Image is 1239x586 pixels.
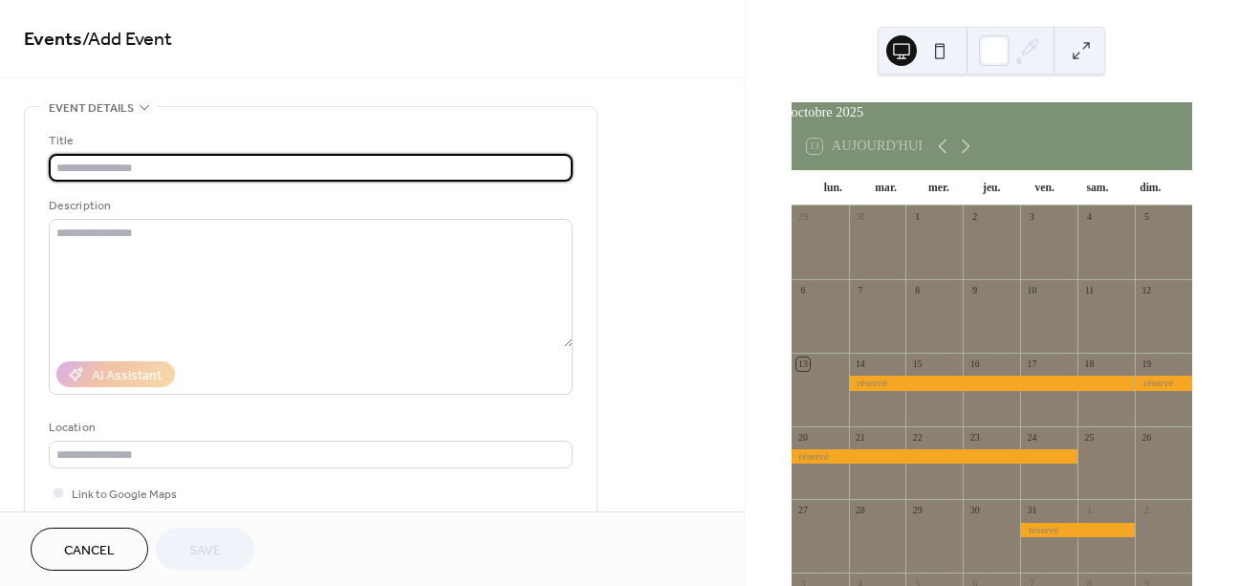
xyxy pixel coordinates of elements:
div: 2 [968,211,982,225]
div: Description [49,196,569,216]
div: jeu. [966,170,1018,206]
div: 16 [968,358,982,371]
div: 5 [1140,211,1153,225]
span: Link to Google Maps [72,485,177,505]
div: 19 [1140,358,1153,371]
div: 14 [854,358,867,371]
div: 7 [854,284,867,297]
div: 22 [911,431,924,445]
a: Events [24,21,82,58]
div: 30 [854,211,867,225]
div: 11 [1083,284,1097,297]
div: 6 [796,284,810,297]
div: 13 [796,358,810,371]
div: 26 [1140,431,1153,445]
div: 12 [1140,284,1153,297]
div: réservé [1020,523,1135,537]
div: 3 [1026,211,1039,225]
div: réservé [1135,376,1192,390]
div: ven. [1018,170,1071,206]
span: Cancel [64,541,115,561]
div: 15 [911,358,924,371]
div: lun. [807,170,859,206]
span: Event details [49,98,134,119]
div: Title [49,131,569,151]
div: 18 [1083,358,1097,371]
div: 24 [1026,431,1039,445]
div: 29 [796,211,810,225]
div: 27 [796,505,810,518]
div: dim. [1124,170,1177,206]
div: 31 [1026,505,1039,518]
div: 21 [854,431,867,445]
div: 17 [1026,358,1039,371]
div: 25 [1083,431,1097,445]
div: 8 [911,284,924,297]
div: 4 [1083,211,1097,225]
div: 29 [911,505,924,518]
div: octobre 2025 [792,102,1192,123]
div: 28 [854,505,867,518]
div: réservé [849,376,1136,390]
div: 1 [1083,505,1097,518]
div: 23 [968,431,982,445]
div: réservé [792,449,1078,464]
div: 9 [968,284,982,297]
div: 2 [1140,505,1153,518]
div: mer. [912,170,965,206]
div: Location [49,418,569,438]
div: sam. [1071,170,1123,206]
div: 20 [796,431,810,445]
span: / Add Event [82,21,172,58]
div: 1 [911,211,924,225]
button: Cancel [31,528,148,571]
div: 10 [1026,284,1039,297]
div: 30 [968,505,982,518]
div: mar. [859,170,912,206]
